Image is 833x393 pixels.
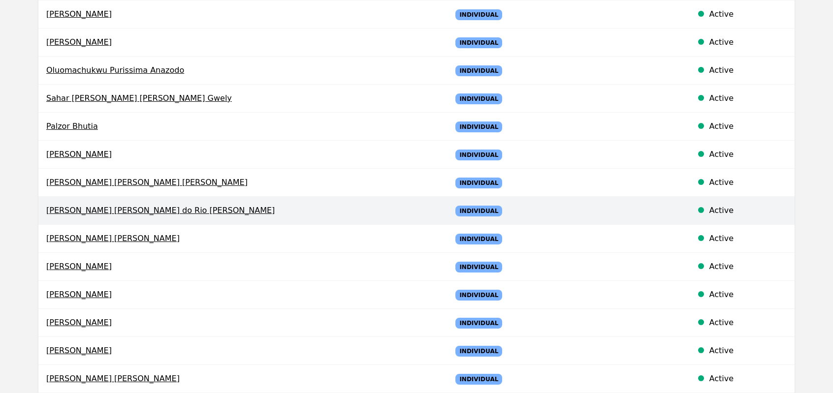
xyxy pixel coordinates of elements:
span: Palzor Bhutia [46,121,436,132]
span: Individual [455,290,502,301]
span: [PERSON_NAME] [PERSON_NAME] do Rio [PERSON_NAME] [46,205,436,216]
div: Active [709,36,787,48]
span: [PERSON_NAME] [46,261,436,272]
div: Active [709,345,787,357]
div: Active [709,233,787,244]
span: [PERSON_NAME] [46,149,436,160]
div: Active [709,373,787,385]
span: Individual [455,318,502,329]
span: Individual [455,178,502,188]
div: Active [709,289,787,301]
span: Individual [455,374,502,385]
div: Active [709,261,787,272]
div: Active [709,317,787,329]
span: Individual [455,65,502,76]
span: [PERSON_NAME] [PERSON_NAME] [46,373,436,385]
span: Individual [455,262,502,272]
div: Active [709,92,787,104]
div: Active [709,8,787,20]
span: Individual [455,37,502,48]
div: Active [709,64,787,76]
div: Active [709,205,787,216]
span: Individual [455,93,502,104]
span: [PERSON_NAME] [46,8,436,20]
span: [PERSON_NAME] [46,36,436,48]
span: [PERSON_NAME] [PERSON_NAME] [PERSON_NAME] [46,177,436,188]
span: [PERSON_NAME] [46,317,436,329]
span: Individual [455,121,502,132]
span: [PERSON_NAME] [PERSON_NAME] [46,233,436,244]
span: Individual [455,234,502,244]
span: Sahar [PERSON_NAME] [PERSON_NAME] Gwely [46,92,436,104]
div: Active [709,121,787,132]
span: [PERSON_NAME] [46,289,436,301]
span: Individual [455,346,502,357]
span: Individual [455,206,502,216]
span: Oluomachukwu Purissima Anazodo [46,64,436,76]
div: Active [709,149,787,160]
span: Individual [455,9,502,20]
div: Active [709,177,787,188]
span: [PERSON_NAME] [46,345,436,357]
span: Individual [455,150,502,160]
